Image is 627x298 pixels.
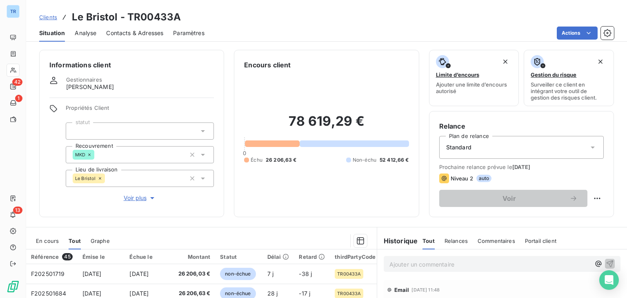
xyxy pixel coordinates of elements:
h2: 78 619,29 € [244,113,409,138]
span: TR00433A [337,291,361,296]
h6: Encours client [244,60,291,70]
span: [DATE] [512,164,531,170]
span: 7 j [267,270,273,277]
div: Montant [176,254,210,260]
span: Commentaires [478,238,515,244]
span: Prochaine relance prévue le [439,164,604,170]
span: Voir plus [124,194,156,202]
span: non-échue [220,268,256,280]
span: Email [394,287,409,293]
div: thirdPartyCode [335,254,376,260]
div: TR [7,5,20,18]
span: 26 206,63 € [266,156,297,164]
h6: Relance [439,121,604,131]
img: Logo LeanPay [7,280,20,293]
span: Échu [251,156,262,164]
button: Gestion du risqueSurveiller ce client en intégrant votre outil de gestion des risques client. [524,50,614,106]
span: 0 [243,150,246,156]
span: Graphe [91,238,110,244]
div: Émise le [82,254,120,260]
span: auto [476,175,492,182]
input: Ajouter une valeur [73,127,79,135]
h3: Le Bristol - TR00433A [72,10,181,24]
span: En cours [36,238,59,244]
span: Standard [446,143,471,151]
span: -38 j [299,270,312,277]
span: 26 206,63 € [176,289,210,298]
h6: Informations client [49,60,214,70]
span: [PERSON_NAME] [66,83,114,91]
span: [DATE] [129,290,149,297]
span: Limite d’encours [436,71,479,78]
span: -17 j [299,290,310,297]
span: 26 206,03 € [176,270,210,278]
span: [DATE] 11:48 [411,287,440,292]
span: Portail client [525,238,556,244]
span: 13 [13,207,22,214]
span: Analyse [75,29,96,37]
div: Statut [220,254,257,260]
span: Voir [449,195,569,202]
span: Relances [445,238,468,244]
span: TR00433A [337,271,361,276]
span: Tout [69,238,81,244]
span: [DATE] [82,290,102,297]
span: Le Bristol [75,176,96,181]
div: Délai [267,254,289,260]
span: Non-échu [353,156,376,164]
span: Gestion du risque [531,71,576,78]
span: MKD [75,152,85,157]
button: Voir plus [66,193,214,202]
span: Ajouter une limite d’encours autorisé [436,81,512,94]
span: 45 [62,253,72,260]
div: Retard [299,254,325,260]
span: Propriétés Client [66,105,214,116]
input: Ajouter une valeur [105,175,111,182]
span: [DATE] [82,270,102,277]
span: Gestionnaires [66,76,102,83]
button: Actions [557,27,598,40]
span: 1 [15,95,22,102]
input: Ajouter une valeur [94,151,101,158]
h6: Historique [377,236,418,246]
span: Clients [39,14,57,20]
span: 42 [12,78,22,86]
span: Paramètres [173,29,205,37]
span: [DATE] [129,270,149,277]
div: Open Intercom Messenger [599,270,619,290]
span: 52 412,66 € [380,156,409,164]
a: Clients [39,13,57,21]
span: Situation [39,29,65,37]
button: Limite d’encoursAjouter une limite d’encours autorisé [429,50,519,106]
span: Niveau 2 [451,175,473,182]
div: Référence [31,253,73,260]
span: Surveiller ce client en intégrant votre outil de gestion des risques client. [531,81,607,101]
div: Échue le [129,254,166,260]
span: 28 j [267,290,278,297]
span: Contacts & Adresses [106,29,163,37]
span: F202501719 [31,270,65,277]
span: Tout [422,238,435,244]
span: F202501684 [31,290,67,297]
button: Voir [439,190,587,207]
